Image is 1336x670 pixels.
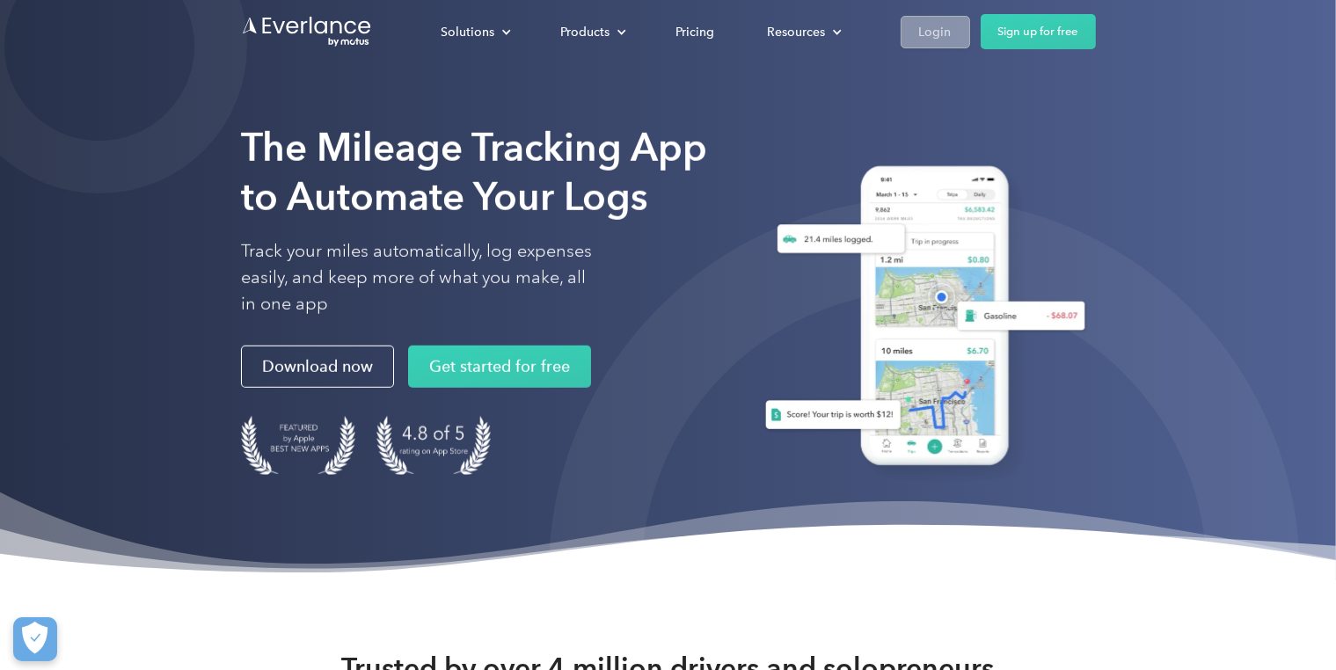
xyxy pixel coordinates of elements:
strong: The Mileage Tracking App to Automate Your Logs [241,124,707,220]
a: Download now [241,346,394,388]
p: Track your miles automatically, log expenses easily, and keep more of what you make, all in one app [241,238,593,317]
div: Products [561,21,610,43]
div: Solutions [442,21,495,43]
a: Sign up for free [981,14,1096,49]
div: Resources [750,17,857,47]
a: Login [901,16,970,48]
img: Everlance, mileage tracker app, expense tracking app [744,152,1096,485]
div: Solutions [424,17,526,47]
img: 4.9 out of 5 stars on the app store [376,416,491,475]
div: Products [544,17,641,47]
div: Pricing [676,21,715,43]
button: Cookies Settings [13,617,57,661]
a: Get started for free [408,346,591,388]
div: Resources [768,21,826,43]
div: Login [919,21,952,43]
a: Pricing [659,17,733,47]
a: Go to homepage [241,15,373,48]
img: Badge for Featured by Apple Best New Apps [241,416,355,475]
